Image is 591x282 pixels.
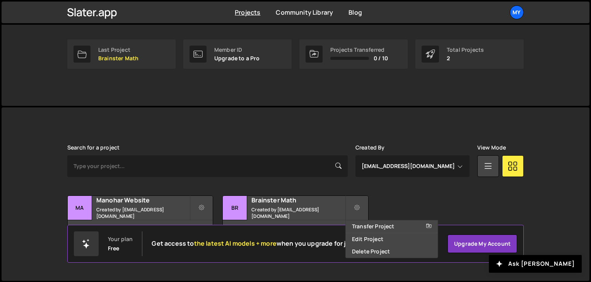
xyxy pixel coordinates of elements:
[447,47,484,53] div: Total Projects
[235,8,260,17] a: Projects
[68,220,213,243] div: 5 pages, last updated by [DATE]
[477,144,506,151] label: View Mode
[251,196,345,204] h2: Brainster Math
[96,196,190,204] h2: Manohar Website
[348,8,362,17] a: Blog
[108,236,133,242] div: Your plan
[108,245,120,251] div: Free
[67,155,348,177] input: Type your project...
[96,206,190,219] small: Created by [EMAIL_ADDRESS][DOMAIN_NAME]
[68,196,92,220] div: Ma
[346,245,438,258] a: Delete Project
[447,55,484,61] p: 2
[448,234,517,253] a: Upgrade my account
[214,55,260,61] p: Upgrade to a Pro
[510,5,524,19] a: My
[214,47,260,53] div: Member ID
[67,195,213,244] a: Ma Manohar Website Created by [EMAIL_ADDRESS][DOMAIN_NAME] 5 pages, last updated by [DATE]
[67,144,120,151] label: Search for a project
[251,206,345,219] small: Created by [EMAIL_ADDRESS][DOMAIN_NAME]
[276,8,333,17] a: Community Library
[330,47,388,53] div: Projects Transferred
[223,196,247,220] div: Br
[222,195,368,244] a: Br Brainster Math Created by [EMAIL_ADDRESS][DOMAIN_NAME] 1 page, last updated by [DATE]
[374,55,388,61] span: 0 / 10
[152,240,393,247] h2: Get access to when you upgrade for just $10/month!
[98,55,138,61] p: Brainster Math
[346,220,438,233] a: Transfer Project
[355,144,385,151] label: Created By
[346,233,438,245] a: Edit Project
[489,255,582,273] button: Ask [PERSON_NAME]
[223,220,368,243] div: 1 page, last updated by [DATE]
[194,239,277,248] span: the latest AI models + more
[98,47,138,53] div: Last Project
[67,39,176,69] a: Last Project Brainster Math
